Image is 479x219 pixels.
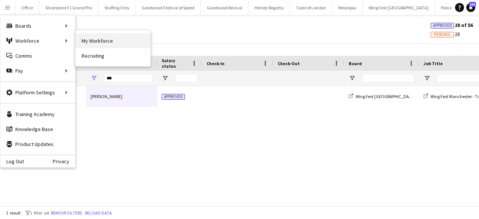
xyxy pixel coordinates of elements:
span: Salary status [162,58,189,69]
a: 153 [466,3,475,12]
button: Open Filter Menu [424,75,430,82]
div: Pay [0,63,75,78]
span: Check-In [207,61,225,66]
a: My Workforce [76,33,150,48]
button: Staffing Only [98,0,136,15]
button: Open Filter Menu [349,75,356,82]
a: Wing Fest [GEOGRAPHIC_DATA] [349,94,415,99]
a: Product Updates [0,137,75,152]
span: 153 [469,2,476,7]
a: Knowledge Base [0,122,75,137]
span: 28 [431,31,460,37]
button: Henley Regatta [248,0,290,15]
button: Meatopia [332,0,363,15]
a: Recruiting [76,48,150,63]
a: Comms [0,48,75,63]
button: Remove filters [49,209,83,217]
input: Board Filter Input [362,74,415,83]
button: Polo in the Park [435,0,476,15]
button: Open Filter Menu [162,75,168,82]
input: Name Filter Input [104,74,153,83]
a: Training Academy [0,107,75,122]
span: Pending [434,32,451,37]
div: Platform Settings [0,85,75,100]
button: Goodwood Revival [201,0,248,15]
div: [PERSON_NAME] [86,86,157,107]
span: 28 of 56 [431,22,473,28]
button: Reload data [83,209,113,217]
span: Board [349,61,362,66]
button: Taste of London [290,0,332,15]
span: Job Title [424,61,443,66]
span: Approved [433,23,452,28]
span: 1 filter set [30,210,49,216]
span: Approved [162,94,185,100]
button: Silverstone F1 Grand Prix [39,0,98,15]
a: Privacy [53,158,75,164]
button: Goodwood Festival of Speed [136,0,201,15]
div: Workforce [0,33,75,48]
div: Boards [0,18,75,33]
button: Wing Fest [GEOGRAPHIC_DATA] [363,0,435,15]
input: Salary status Filter Input [175,74,198,83]
span: Check-Out [278,61,300,66]
button: Open Filter Menu [91,75,97,82]
span: Wing Fest [GEOGRAPHIC_DATA] [356,94,415,99]
button: Office [15,0,39,15]
a: Log Out [0,158,24,164]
